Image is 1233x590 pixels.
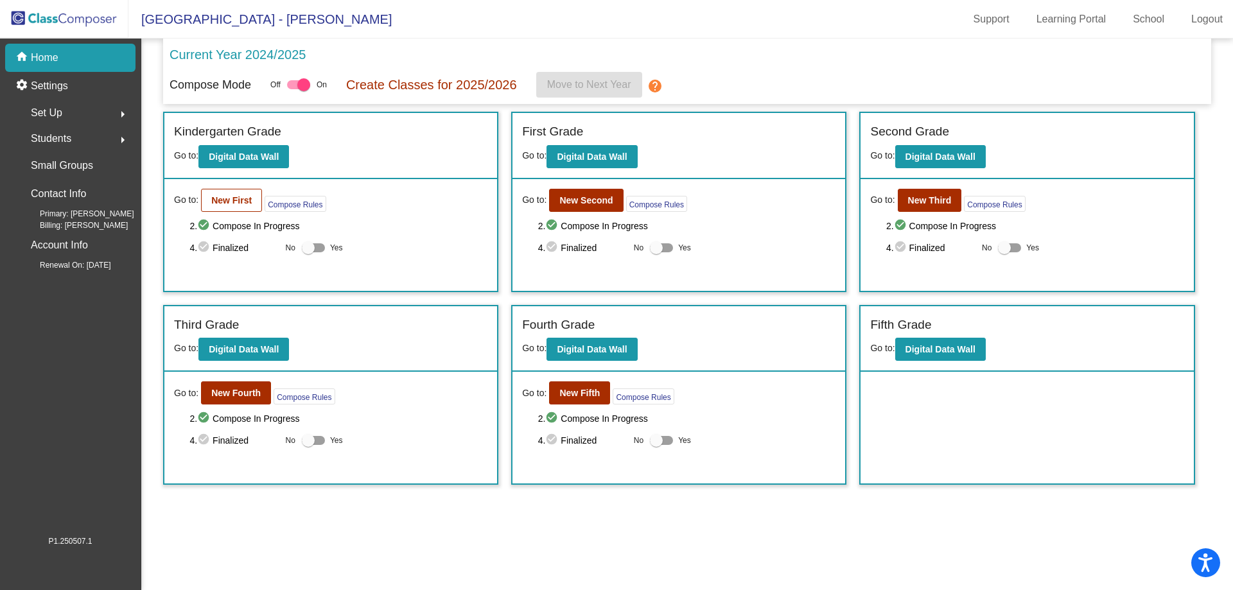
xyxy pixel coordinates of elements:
[545,218,561,234] mat-icon: check_circle
[1123,9,1175,30] a: School
[538,218,836,234] span: 2. Compose In Progress
[557,152,627,162] b: Digital Data Wall
[870,123,949,141] label: Second Grade
[189,411,487,426] span: 2. Compose In Progress
[174,123,281,141] label: Kindergarten Grade
[905,152,975,162] b: Digital Data Wall
[522,343,547,353] span: Go to:
[963,9,1020,30] a: Support
[170,76,251,94] p: Compose Mode
[522,123,583,141] label: First Grade
[31,50,58,65] p: Home
[170,45,306,64] p: Current Year 2024/2025
[201,381,271,404] button: New Fourth
[982,242,992,254] span: No
[538,240,627,256] span: 4. Finalized
[189,218,487,234] span: 2. Compose In Progress
[198,338,289,361] button: Digital Data Wall
[174,343,198,353] span: Go to:
[538,411,836,426] span: 2. Compose In Progress
[678,240,691,256] span: Yes
[31,157,93,175] p: Small Groups
[19,208,134,220] span: Primary: [PERSON_NAME]
[15,50,31,65] mat-icon: home
[346,75,517,94] p: Create Classes for 2025/2026
[174,316,239,334] label: Third Grade
[330,433,343,448] span: Yes
[174,193,198,207] span: Go to:
[19,259,110,271] span: Renewal On: [DATE]
[547,338,637,361] button: Digital Data Wall
[536,72,642,98] button: Move to Next Year
[31,104,62,122] span: Set Up
[894,218,909,234] mat-icon: check_circle
[189,433,279,448] span: 4. Finalized
[198,145,289,168] button: Digital Data Wall
[908,195,952,205] b: New Third
[559,195,613,205] b: New Second
[647,78,663,94] mat-icon: help
[634,242,643,254] span: No
[870,193,895,207] span: Go to:
[886,240,975,256] span: 4. Finalized
[197,433,213,448] mat-icon: check_circle
[522,386,547,400] span: Go to:
[870,343,895,353] span: Go to:
[870,150,895,161] span: Go to:
[1181,9,1233,30] a: Logout
[522,316,595,334] label: Fourth Grade
[286,242,295,254] span: No
[547,79,631,90] span: Move to Next Year
[545,240,561,256] mat-icon: check_circle
[895,145,986,168] button: Digital Data Wall
[898,189,962,212] button: New Third
[1026,9,1117,30] a: Learning Portal
[317,79,327,91] span: On
[286,435,295,446] span: No
[905,344,975,354] b: Digital Data Wall
[613,388,674,404] button: Compose Rules
[174,150,198,161] span: Go to:
[538,433,627,448] span: 4. Finalized
[211,388,261,398] b: New Fourth
[31,130,71,148] span: Students
[197,240,213,256] mat-icon: check_circle
[870,316,931,334] label: Fifth Grade
[197,218,213,234] mat-icon: check_circle
[895,338,986,361] button: Digital Data Wall
[128,9,392,30] span: [GEOGRAPHIC_DATA] - [PERSON_NAME]
[31,185,86,203] p: Contact Info
[201,189,262,212] button: New First
[31,236,88,254] p: Account Info
[274,388,335,404] button: Compose Rules
[265,196,326,212] button: Compose Rules
[522,150,547,161] span: Go to:
[174,386,198,400] span: Go to:
[557,344,627,354] b: Digital Data Wall
[15,78,31,94] mat-icon: settings
[209,152,279,162] b: Digital Data Wall
[545,433,561,448] mat-icon: check_circle
[549,381,610,404] button: New Fifth
[547,145,637,168] button: Digital Data Wall
[549,189,623,212] button: New Second
[31,78,68,94] p: Settings
[19,220,128,231] span: Billing: [PERSON_NAME]
[886,218,1184,234] span: 2. Compose In Progress
[197,411,213,426] mat-icon: check_circle
[209,344,279,354] b: Digital Data Wall
[330,240,343,256] span: Yes
[1026,240,1039,256] span: Yes
[545,411,561,426] mat-icon: check_circle
[894,240,909,256] mat-icon: check_circle
[964,196,1025,212] button: Compose Rules
[626,196,687,212] button: Compose Rules
[678,433,691,448] span: Yes
[115,132,130,148] mat-icon: arrow_right
[270,79,281,91] span: Off
[522,193,547,207] span: Go to:
[211,195,252,205] b: New First
[634,435,643,446] span: No
[559,388,600,398] b: New Fifth
[115,107,130,122] mat-icon: arrow_right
